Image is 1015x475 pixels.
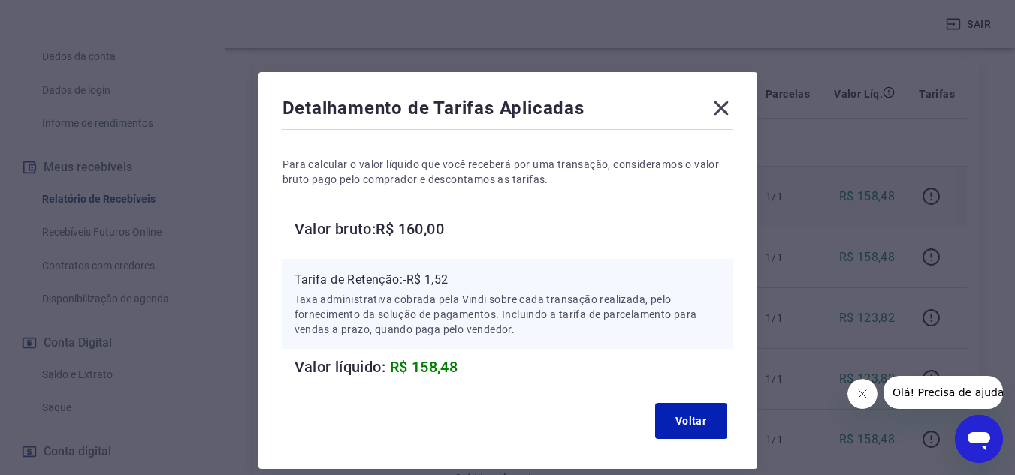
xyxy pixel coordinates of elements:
iframe: Botão para abrir a janela de mensagens [955,415,1003,463]
span: R$ 158,48 [390,358,458,376]
p: Tarifa de Retenção: -R$ 1,52 [295,271,721,289]
p: Para calcular o valor líquido que você receberá por uma transação, consideramos o valor bruto pag... [282,157,733,187]
span: Olá! Precisa de ajuda? [9,11,126,23]
div: Detalhamento de Tarifas Aplicadas [282,96,733,126]
iframe: Mensagem da empresa [884,376,1003,409]
iframe: Fechar mensagem [847,379,878,409]
h6: Valor líquido: [295,355,733,379]
h6: Valor bruto: R$ 160,00 [295,217,733,241]
p: Taxa administrativa cobrada pela Vindi sobre cada transação realizada, pelo fornecimento da soluç... [295,292,721,337]
button: Voltar [655,403,727,439]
